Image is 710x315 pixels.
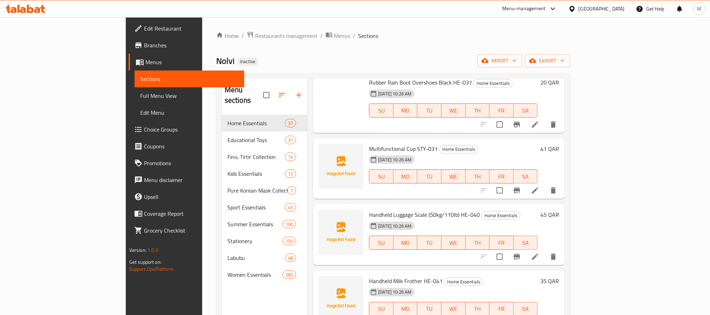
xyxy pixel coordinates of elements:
[227,270,282,279] span: Women Essentials
[353,32,355,40] li: /
[531,120,539,129] a: Edit menu item
[222,249,308,266] div: Labubu48
[508,116,525,133] button: Branch-specific-item
[144,209,239,218] span: Coverage Report
[492,106,511,116] span: FR
[283,221,296,228] span: 100
[540,78,559,87] h6: 20 QAR
[369,276,443,286] span: Handheld Milk Frother HE-041
[492,304,511,314] span: FR
[285,170,296,177] span: 12
[247,31,318,40] a: Restaurants management
[144,159,239,167] span: Promotions
[492,238,511,248] span: FR
[129,172,244,188] a: Menu disclaimer
[369,236,393,250] button: SU
[369,77,472,88] span: Rubber Rain Boot Overshoes Black HE-037
[375,91,414,97] span: [DATE] 10:26 AM
[283,272,296,278] span: 282
[227,203,285,212] span: Sport Essentials
[145,58,239,66] span: Menus
[372,238,390,248] span: SU
[259,88,274,102] span: Select all sections
[129,54,244,71] a: Menus
[514,236,538,250] button: SA
[144,176,239,184] span: Menu disclaimer
[417,169,442,183] button: TU
[129,121,244,138] a: Choice Groups
[375,223,414,229] span: [DATE] 10:26 AM
[420,238,439,248] span: TU
[396,238,415,248] span: MO
[492,172,511,182] span: FR
[396,172,415,182] span: MO
[517,304,535,314] span: SA
[227,254,285,262] div: Labubu
[222,132,308,148] div: Educational Toys31
[291,87,307,103] button: Add section
[417,236,442,250] button: TU
[222,233,308,249] div: Stationery150
[540,144,559,154] h6: 41 QAR
[396,304,415,314] span: MO
[227,119,285,127] span: Home Essentials
[285,169,296,178] div: items
[227,136,285,144] div: Educational Toys
[444,277,483,286] div: Home Essentials
[469,238,487,248] span: TH
[227,237,282,245] span: Stationery
[466,103,490,118] button: TH
[442,236,466,250] button: WE
[394,169,418,183] button: MO
[375,156,414,163] span: [DATE] 10:26 AM
[477,54,522,67] button: import
[135,104,244,121] a: Edit Menu
[492,183,507,198] span: Select to update
[129,138,244,155] a: Coupons
[140,108,239,117] span: Edit Menu
[129,155,244,172] a: Promotions
[369,209,480,220] span: Handheld Luggage Scale (50kg/110lb) HE-040
[514,169,538,183] button: SA
[396,106,415,116] span: MO
[394,103,418,118] button: MO
[227,186,287,195] span: Pure Korean Mask Collection
[222,115,308,132] div: Home Essentials37
[144,24,239,33] span: Edit Restaurant
[129,246,146,255] span: Version:
[369,169,393,183] button: SU
[372,304,390,314] span: SU
[508,182,525,199] button: Branch-specific-item
[285,254,296,262] div: items
[531,56,565,65] span: export
[492,249,507,264] span: Select to update
[517,172,535,182] span: SA
[287,186,296,195] div: items
[144,41,239,49] span: Branches
[417,103,442,118] button: TU
[227,153,285,161] div: Fino, Tirtir Collection
[469,304,487,314] span: TH
[222,216,308,233] div: Summer Essentials100
[481,211,520,220] div: Home Essentials
[545,248,562,265] button: delete
[222,182,308,199] div: Pure Korean Mask Collection7
[517,238,535,248] span: SA
[444,304,463,314] span: WE
[274,87,291,103] span: Sort sections
[490,236,514,250] button: FR
[255,32,318,40] span: Restaurants management
[469,172,487,182] span: TH
[288,187,296,194] span: 7
[372,172,390,182] span: SU
[129,222,244,239] a: Grocery Checklist
[369,143,438,154] span: Multifunctional Cup STY-031
[444,106,463,116] span: WE
[285,153,296,161] div: items
[216,31,570,40] nav: breadcrumb
[140,75,239,83] span: Sections
[283,238,296,244] span: 150
[285,136,296,144] div: items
